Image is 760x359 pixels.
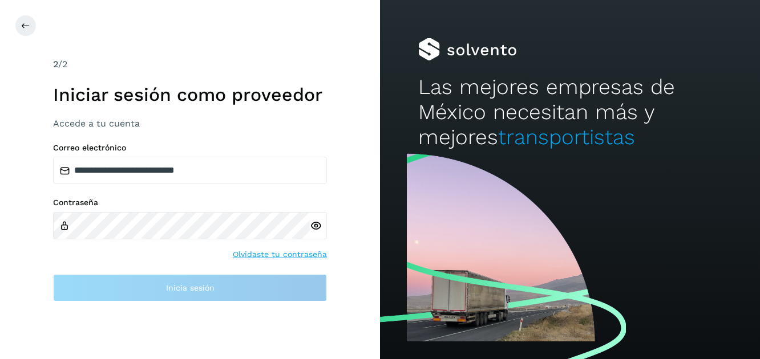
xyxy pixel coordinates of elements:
[53,59,58,70] span: 2
[53,58,327,71] div: /2
[53,274,327,301] button: Inicia sesión
[233,248,327,260] a: Olvidaste tu contraseña
[166,284,215,292] span: Inicia sesión
[498,125,635,149] span: transportistas
[53,118,327,129] h3: Accede a tu cuenta
[53,143,327,153] label: Correo electrónico
[418,75,722,150] h2: Las mejores empresas de México necesitan más y mejores
[53,84,327,105] h1: Iniciar sesión como proveedor
[53,198,327,207] label: Contraseña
